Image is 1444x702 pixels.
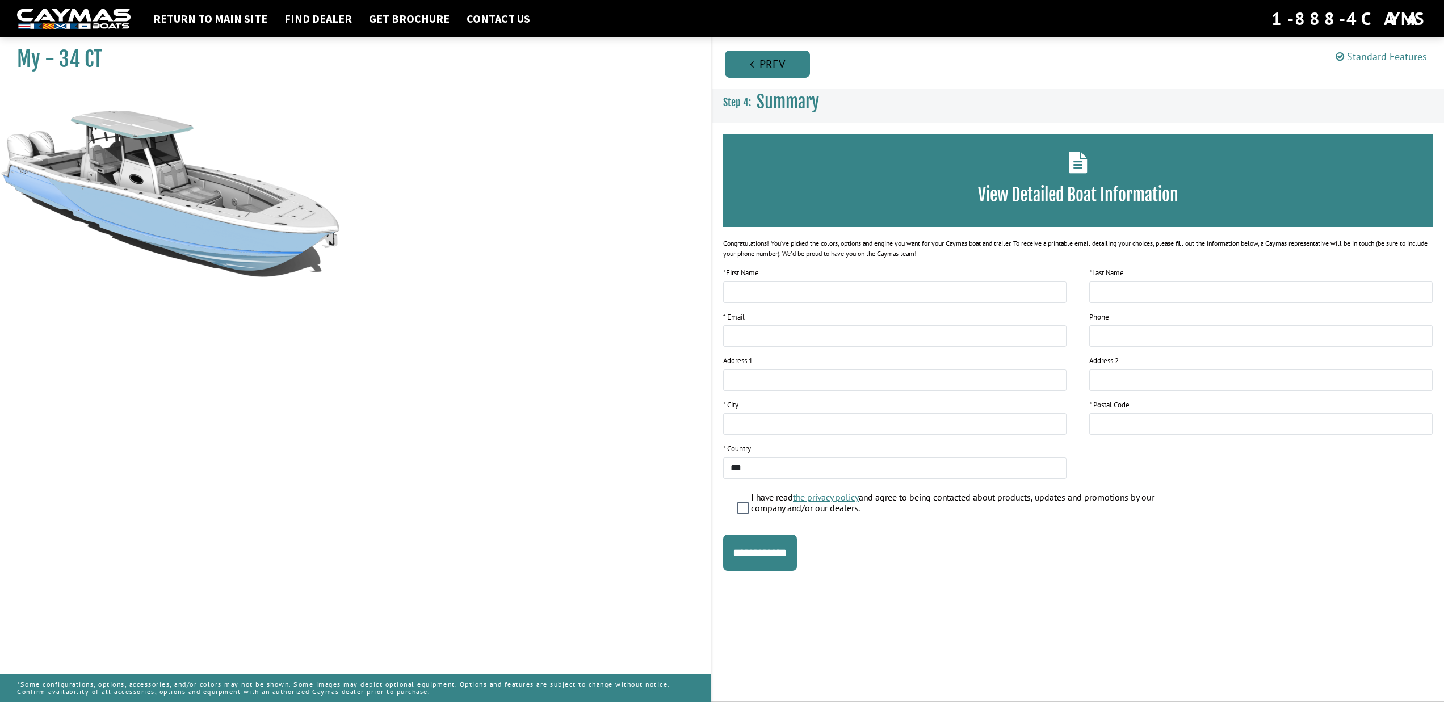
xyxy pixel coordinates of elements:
[722,49,1444,78] ul: Pagination
[1089,267,1124,279] label: Last Name
[1089,355,1119,367] label: Address 2
[363,11,455,26] a: Get Brochure
[723,267,759,279] label: First Name
[17,675,694,701] p: *Some configurations, options, accessories, and/or colors may not be shown. Some images may depic...
[1089,400,1130,411] label: * Postal Code
[1089,312,1109,323] label: Phone
[279,11,358,26] a: Find Dealer
[740,184,1416,205] h3: View Detailed Boat Information
[1336,50,1427,63] a: Standard Features
[751,492,1168,516] label: I have read and agree to being contacted about products, updates and promotions by our company an...
[793,491,859,503] a: the privacy policy
[148,11,273,26] a: Return to main site
[723,443,751,455] label: * Country
[723,355,753,367] label: Address 1
[723,312,745,323] label: * Email
[757,91,819,112] span: Summary
[17,47,682,72] h1: My - 34 CT
[723,238,1433,259] div: Congratulations! You’ve picked the colors, options and engine you want for your Caymas boat and t...
[723,400,738,411] label: * City
[17,9,131,30] img: white-logo-c9c8dbefe5ff5ceceb0f0178aa75bf4bb51f6bca0971e226c86eb53dfe498488.png
[725,51,810,78] a: Prev
[1271,6,1427,31] div: 1-888-4CAYMAS
[461,11,536,26] a: Contact Us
